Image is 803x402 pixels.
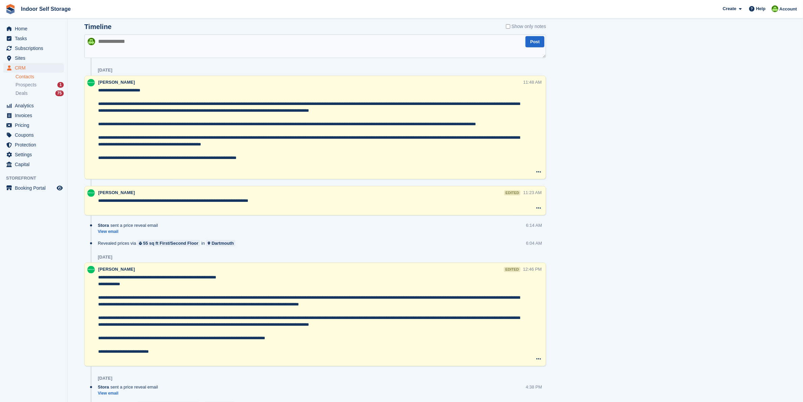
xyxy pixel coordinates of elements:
[15,24,55,33] span: Home
[98,254,112,260] div: [DATE]
[779,6,797,12] span: Account
[504,190,520,195] div: edited
[56,184,64,192] a: Preview store
[3,44,64,53] a: menu
[16,74,64,80] a: Contacts
[15,34,55,43] span: Tasks
[525,36,544,47] button: Post
[98,222,109,229] span: Stora
[526,222,542,229] div: 6:14 AM
[526,384,542,390] div: 4:38 PM
[143,240,198,246] div: 55 sq ft First/Second Floor
[16,90,28,97] span: Deals
[98,68,112,73] div: [DATE]
[523,189,542,196] div: 11:23 AM
[3,150,64,159] a: menu
[756,5,766,12] span: Help
[84,23,112,31] h2: Timeline
[3,53,64,63] a: menu
[87,189,95,197] img: Helen Nicholls
[15,160,55,169] span: Capital
[57,82,64,88] div: 1
[3,101,64,110] a: menu
[15,44,55,53] span: Subscriptions
[16,82,36,88] span: Prospects
[98,384,109,390] span: Stora
[3,183,64,193] a: menu
[3,34,64,43] a: menu
[98,384,161,390] div: sent a price reveal email
[772,5,778,12] img: Helen Wilson
[15,111,55,120] span: Invoices
[18,3,74,15] a: Indoor Self Storage
[98,391,161,396] a: View email
[98,229,161,235] a: View email
[87,266,95,273] img: Helen Nicholls
[15,183,55,193] span: Booking Portal
[98,80,135,85] span: [PERSON_NAME]
[211,240,234,246] div: Dartmouth
[98,190,135,195] span: [PERSON_NAME]
[15,140,55,150] span: Protection
[526,240,542,246] div: 6:04 AM
[15,150,55,159] span: Settings
[98,267,135,272] span: [PERSON_NAME]
[137,240,200,246] a: 55 sq ft First/Second Floor
[15,101,55,110] span: Analytics
[3,120,64,130] a: menu
[506,23,510,30] input: Show only notes
[88,38,95,45] img: Helen Wilson
[3,160,64,169] a: menu
[15,63,55,73] span: CRM
[523,266,542,272] div: 12:46 PM
[87,79,95,86] img: Helen Nicholls
[98,240,239,246] div: Revealed prices via in
[16,90,64,97] a: Deals 75
[6,175,67,182] span: Storefront
[206,240,235,246] a: Dartmouth
[5,4,16,14] img: stora-icon-8386f47178a22dfd0bd8f6a31ec36ba5ce8667c1dd55bd0f319d3a0aa187defe.svg
[55,90,64,96] div: 75
[3,140,64,150] a: menu
[3,63,64,73] a: menu
[523,79,542,85] div: 11:48 AM
[3,130,64,140] a: menu
[98,376,112,381] div: [DATE]
[506,23,546,30] label: Show only notes
[98,222,161,229] div: sent a price reveal email
[3,111,64,120] a: menu
[16,81,64,88] a: Prospects 1
[15,130,55,140] span: Coupons
[15,120,55,130] span: Pricing
[15,53,55,63] span: Sites
[504,267,520,272] div: edited
[723,5,736,12] span: Create
[3,24,64,33] a: menu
